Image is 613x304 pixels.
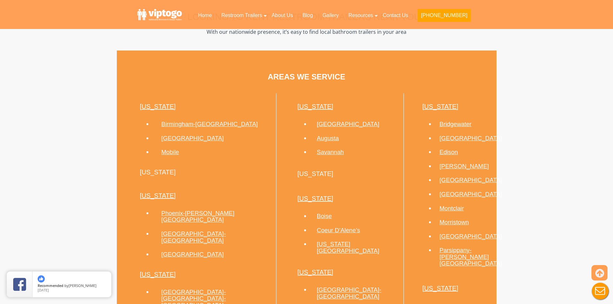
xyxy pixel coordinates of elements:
img: Review Rating [13,278,26,291]
a: [US_STATE] [422,285,458,292]
a: [US_STATE][GEOGRAPHIC_DATA] [317,241,379,254]
h2: Areas We Service [268,70,345,84]
a: [GEOGRAPHIC_DATA]-[GEOGRAPHIC_DATA] [161,230,226,244]
a: Phoenix-[PERSON_NAME][GEOGRAPHIC_DATA] [161,210,234,223]
a: Birmingham-[GEOGRAPHIC_DATA] [161,121,258,127]
a: Parsippany- [PERSON_NAME][GEOGRAPHIC_DATA] [440,247,502,267]
button: [PHONE_NUMBER] [418,9,470,22]
span: Recommended [38,283,63,288]
a: Restroom Trailers [217,8,267,23]
a: [US_STATE] [140,192,176,199]
a: [PHONE_NUMBER] [413,8,475,26]
a: Resources [344,8,378,23]
a: [GEOGRAPHIC_DATA] [440,191,502,198]
span: [PERSON_NAME] [69,283,97,288]
a: [PERSON_NAME] [440,163,489,170]
span: [DATE] [38,288,49,292]
a: Coeur d’Alene’s [317,227,360,234]
a: [GEOGRAPHIC_DATA]-[GEOGRAPHIC_DATA] [317,286,381,300]
a: [US_STATE] [422,103,458,110]
a: [US_STATE] [140,271,176,278]
button: Live Chat [587,278,613,304]
a: Blog [298,8,318,23]
a: [GEOGRAPHIC_DATA] [440,177,502,183]
a: [GEOGRAPHIC_DATA] [440,233,502,240]
a: [US_STATE] [297,195,333,202]
a: Morristown [440,219,469,226]
a: [US_STATE] [297,269,333,276]
a: Mobile [161,149,179,155]
span: by [38,284,106,288]
h2: [US_STATE] [297,167,404,181]
img: thumbs up icon [38,275,45,282]
a: [GEOGRAPHIC_DATA] [161,135,224,142]
a: Boise [317,213,332,219]
a: Montclair [440,205,464,212]
h2: [US_STATE] [140,165,276,179]
a: [US_STATE] [140,103,176,110]
a: Savannah [317,149,344,155]
a: [GEOGRAPHIC_DATA] [161,251,224,258]
a: Home [193,8,217,23]
a: [GEOGRAPHIC_DATA] [440,135,502,142]
a: About Us [267,8,298,23]
a: Contact Us [378,8,413,23]
a: [US_STATE] [297,103,333,110]
a: [GEOGRAPHIC_DATA] [317,121,379,127]
a: Bridgewater [440,121,472,127]
a: Augusta [317,135,339,142]
a: Edison [440,149,458,155]
a: Gallery [318,8,344,23]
